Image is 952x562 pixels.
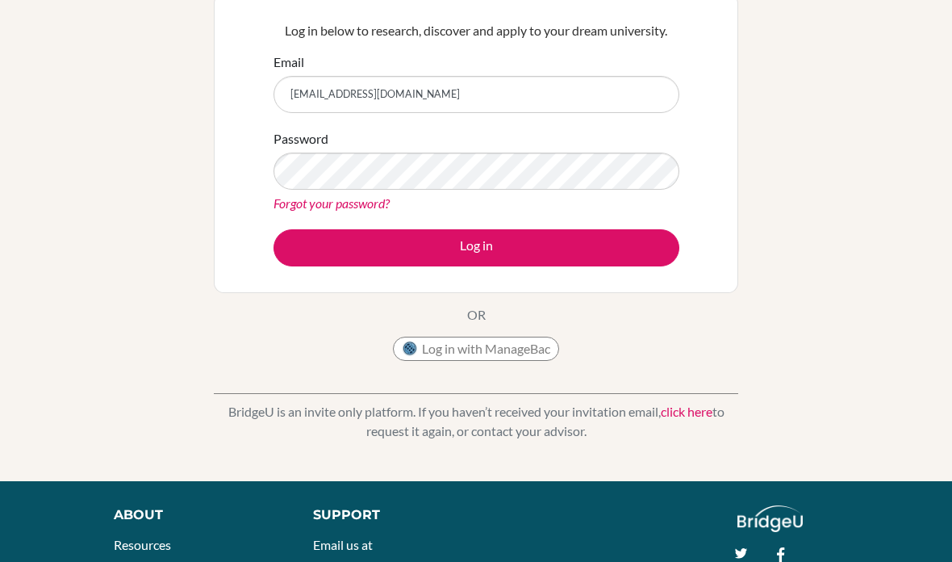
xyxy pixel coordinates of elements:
label: Email [273,52,304,72]
div: About [114,505,277,525]
button: Log in [273,229,679,266]
p: OR [467,305,486,325]
a: Resources [114,537,171,552]
p: Log in below to research, discover and apply to your dream university. [273,21,679,40]
label: Password [273,129,328,149]
p: BridgeU is an invite only platform. If you haven’t received your invitation email, to request it ... [214,402,738,441]
a: click here [661,404,712,419]
div: Support [313,505,461,525]
a: Forgot your password? [273,195,390,211]
button: Log in with ManageBac [393,337,559,361]
img: logo_white@2x-f4f0deed5e89b7ecb1c2cc34c3e3d731f90f0f143d5ea2071677605dd97b5244.png [737,505,803,532]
